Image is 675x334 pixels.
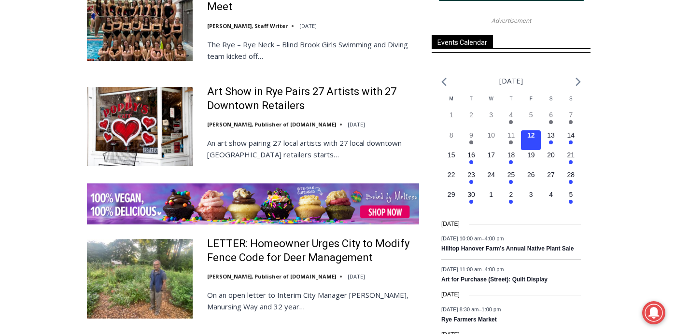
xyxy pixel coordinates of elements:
[521,95,541,110] div: Friday
[507,131,515,139] time: 11
[521,170,541,190] button: 26
[0,96,144,120] a: [PERSON_NAME] Read Sanctuary Fall Fest: [DATE]
[549,96,553,101] span: S
[441,290,460,299] time: [DATE]
[8,97,128,119] h4: [PERSON_NAME] Read Sanctuary Fall Fest: [DATE]
[507,151,515,159] time: 18
[207,237,419,264] a: LETTER: Homeowner Urges City to Modify Fence Code for Deer Management
[549,191,553,198] time: 4
[561,95,581,110] div: Sunday
[481,130,501,150] button: 10
[207,273,336,280] a: [PERSON_NAME], Publisher of [DOMAIN_NAME]
[441,150,461,170] button: 15
[501,150,521,170] button: 18 Has events
[567,171,575,179] time: 28
[441,266,482,272] span: [DATE] 11:00 am
[467,171,475,179] time: 23
[108,82,111,91] div: /
[521,190,541,209] button: 3
[469,131,473,139] time: 9
[499,74,523,87] li: [DATE]
[449,96,453,101] span: M
[469,200,473,204] em: Has events
[487,171,495,179] time: 24
[501,190,521,209] button: 2 Has events
[530,96,533,101] span: F
[509,96,512,101] span: T
[527,171,535,179] time: 26
[501,110,521,130] button: 4 Has events
[461,95,481,110] div: Tuesday
[441,95,461,110] div: Monday
[549,120,553,124] em: Has events
[481,110,501,130] button: 3
[527,131,535,139] time: 12
[569,111,573,119] time: 7
[569,180,573,184] em: Has events
[569,200,573,204] em: Has events
[461,150,481,170] button: 16 Has events
[461,130,481,150] button: 9 Has events
[207,22,288,29] a: [PERSON_NAME], Staff Writer
[521,110,541,130] button: 5
[441,276,548,284] a: Art for Purchase (Street): Quilt Display
[469,140,473,144] em: Has events
[489,191,493,198] time: 1
[529,111,533,119] time: 5
[541,130,561,150] button: 13 Has events
[87,183,419,224] img: Baked by Melissa
[501,170,521,190] button: 25 Has events
[576,77,581,86] a: Next month
[461,170,481,190] button: 23 Has events
[547,171,555,179] time: 27
[487,151,495,159] time: 17
[541,190,561,209] button: 4
[448,171,455,179] time: 22
[441,77,447,86] a: Previous month
[549,140,553,144] em: Has events
[489,96,493,101] span: W
[441,130,461,150] button: 8
[561,110,581,130] button: 7 Has events
[509,200,513,204] em: Has events
[481,170,501,190] button: 24
[441,220,460,229] time: [DATE]
[489,111,493,119] time: 3
[549,111,553,119] time: 6
[469,160,473,164] em: Has events
[87,239,193,318] img: LETTER: Homeowner Urges City to Modify Fence Code for Deer Management
[561,150,581,170] button: 21 Has events
[441,245,574,253] a: Hilltop Hanover Farm’s Annual Native Plant Sale
[253,96,448,118] span: Intern @ [DOMAIN_NAME]
[99,60,142,115] div: "clearly one of the favorites in the [GEOGRAPHIC_DATA] neighborhood"
[348,273,365,280] time: [DATE]
[527,151,535,159] time: 19
[470,96,473,101] span: T
[541,150,561,170] button: 20
[450,111,453,119] time: 1
[569,191,573,198] time: 5
[509,180,513,184] em: Has events
[101,82,106,91] div: 5
[567,131,575,139] time: 14
[348,121,365,128] time: [DATE]
[441,236,482,241] span: [DATE] 10:00 am
[441,316,497,324] a: Rye Farmers Market
[569,160,573,164] em: Has events
[113,82,117,91] div: 6
[461,190,481,209] button: 30 Has events
[448,151,455,159] time: 15
[441,190,461,209] button: 29
[299,22,317,29] time: [DATE]
[541,110,561,130] button: 6 Has events
[469,180,473,184] em: Has events
[3,99,95,136] span: Open Tues. - Sun. [PHONE_NUMBER]
[569,120,573,124] em: Has events
[541,170,561,190] button: 27
[509,191,513,198] time: 2
[207,289,419,312] p: On an open letter to Interim City Manager [PERSON_NAME], Manursing Way and 32 year…
[561,170,581,190] button: 28 Has events
[87,87,193,166] img: Art Show in Rye Pairs 27 Artists with 27 Downtown Retailers
[232,94,468,120] a: Intern @ [DOMAIN_NAME]
[441,170,461,190] button: 22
